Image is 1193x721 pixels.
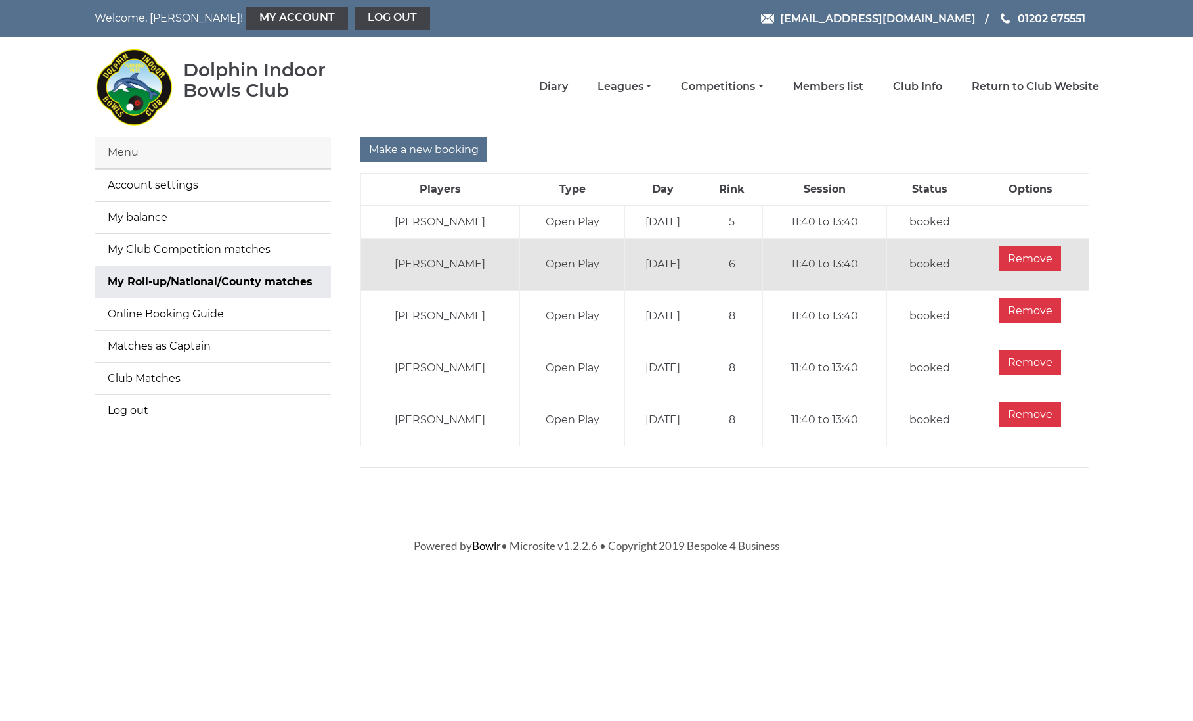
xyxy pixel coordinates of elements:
input: Remove [999,402,1061,427]
th: Session [763,174,887,206]
td: 11:40 to 13:40 [763,239,887,291]
a: Club Info [893,80,942,94]
input: Remove [999,298,1061,323]
td: [DATE] [624,239,701,291]
td: 11:40 to 13:40 [763,291,887,342]
a: Account settings [95,170,331,201]
a: Log out [355,7,430,30]
a: My Account [246,7,348,30]
a: Log out [95,395,331,427]
nav: Welcome, [PERSON_NAME]! [95,7,502,30]
a: Online Booking Guide [95,298,331,330]
span: [EMAIL_ADDRESS][DOMAIN_NAME] [780,12,976,24]
td: 6 [701,239,763,291]
span: 01202 675551 [1018,12,1085,24]
td: booked [887,394,972,446]
a: Leagues [597,80,651,94]
td: Open Play [520,291,624,342]
div: Dolphin Indoor Bowls Club [183,60,368,101]
a: Diary [539,80,568,94]
td: [PERSON_NAME] [360,342,520,394]
td: [PERSON_NAME] [360,206,520,239]
img: Dolphin Indoor Bowls Club [95,41,173,133]
a: My Club Competition matches [95,234,331,266]
td: 8 [701,394,763,446]
a: Matches as Captain [95,331,331,362]
td: [PERSON_NAME] [360,291,520,342]
a: Email [EMAIL_ADDRESS][DOMAIN_NAME] [761,11,976,27]
td: [DATE] [624,342,701,394]
td: 11:40 to 13:40 [763,394,887,446]
td: [DATE] [624,394,701,446]
td: 11:40 to 13:40 [763,206,887,239]
td: 5 [701,206,763,239]
td: 8 [701,291,763,342]
a: My balance [95,202,331,233]
td: [DATE] [624,206,701,239]
td: booked [887,291,972,342]
input: Remove [999,246,1061,271]
th: Status [887,174,972,206]
td: booked [887,342,972,394]
td: [DATE] [624,291,701,342]
td: booked [887,206,972,239]
td: booked [887,239,972,291]
th: Players [360,174,520,206]
th: Options [972,174,1089,206]
a: Competitions [681,80,763,94]
td: Open Play [520,239,624,291]
a: My Roll-up/National/County matches [95,266,331,298]
td: [PERSON_NAME] [360,239,520,291]
td: 8 [701,342,763,394]
a: Bowlr [472,539,501,553]
td: [PERSON_NAME] [360,394,520,446]
a: Phone us 01202 675551 [999,11,1085,27]
td: Open Play [520,342,624,394]
td: Open Play [520,394,624,446]
a: Members list [793,80,863,94]
img: Phone us [1001,13,1010,24]
a: Return to Club Website [972,80,1099,94]
th: Rink [701,174,763,206]
a: Club Matches [95,363,331,394]
td: Open Play [520,206,624,239]
td: 11:40 to 13:40 [763,342,887,394]
div: Menu [95,137,331,169]
th: Type [520,174,624,206]
input: Remove [999,350,1061,375]
th: Day [624,174,701,206]
img: Email [761,14,774,24]
span: Powered by • Microsite v1.2.2.6 • Copyright 2019 Bespoke 4 Business [414,539,779,553]
input: Make a new booking [360,137,487,162]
